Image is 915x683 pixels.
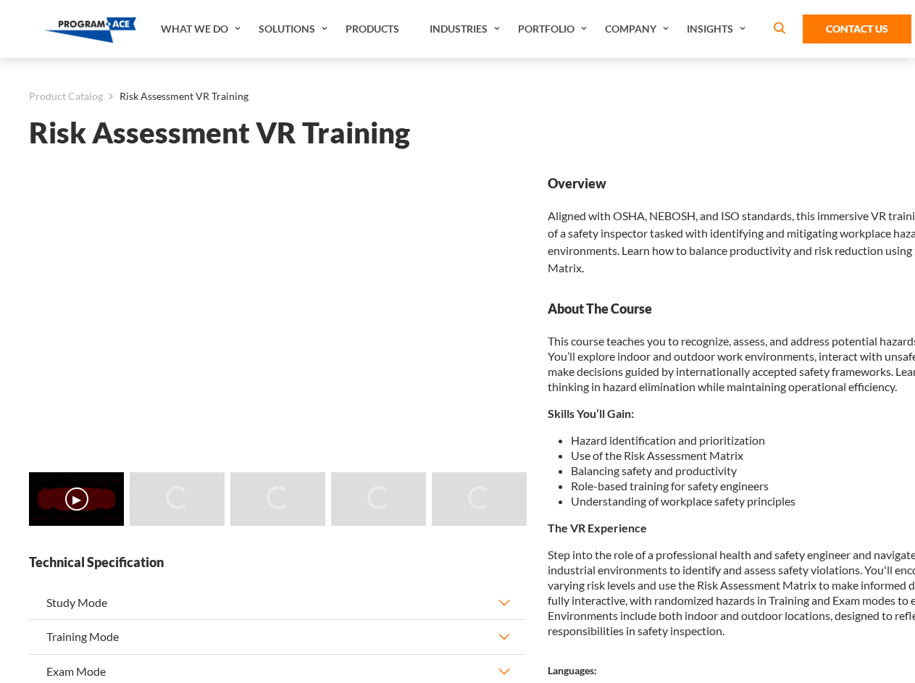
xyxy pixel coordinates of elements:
[45,17,137,43] img: Program-Ace
[548,664,597,676] strong: Languages:
[29,472,124,526] img: Risk Assessment VR Training - Video 0
[29,175,525,453] iframe: Risk Assessment VR Training - Video 0
[803,14,911,43] a: Contact Us
[29,620,525,653] button: Training Mode
[29,87,103,106] a: Product Catalog
[103,87,248,106] li: Risk Assessment VR Training
[29,553,525,571] strong: Technical Specification
[29,586,525,619] button: Study Mode
[65,487,88,511] button: ▶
